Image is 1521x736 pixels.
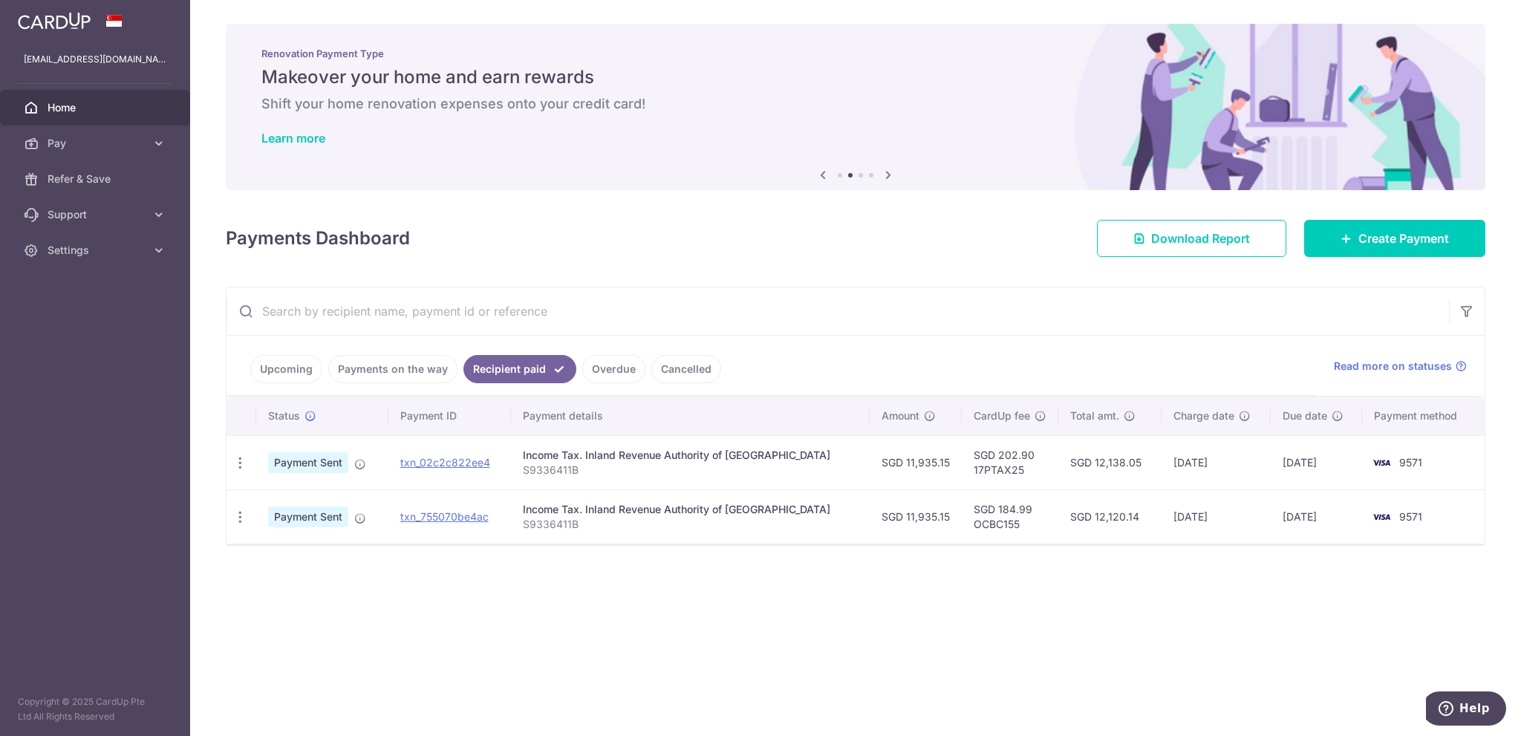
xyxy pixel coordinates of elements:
[328,355,457,383] a: Payments on the way
[250,355,322,383] a: Upcoming
[651,355,721,383] a: Cancelled
[400,456,490,469] a: txn_02c2c822ee4
[261,95,1450,113] h6: Shift your home renovation expenses onto your credit card!
[974,408,1030,423] span: CardUp fee
[1283,408,1327,423] span: Due date
[1271,435,1362,489] td: [DATE]
[1399,510,1422,523] span: 9571
[1058,435,1162,489] td: SGD 12,138.05
[1362,397,1485,435] th: Payment method
[463,355,576,383] a: Recipient paid
[1162,435,1271,489] td: [DATE]
[48,136,146,151] span: Pay
[1304,220,1485,257] a: Create Payment
[523,463,858,478] p: S9336411B
[227,287,1449,335] input: Search by recipient name, payment id or reference
[48,100,146,115] span: Home
[226,24,1485,190] img: Renovation banner
[523,517,858,532] p: S9336411B
[1162,489,1271,544] td: [DATE]
[48,207,146,222] span: Support
[48,243,146,258] span: Settings
[261,131,325,146] a: Learn more
[268,452,348,473] span: Payment Sent
[261,48,1450,59] p: Renovation Payment Type
[18,12,91,30] img: CardUp
[48,172,146,186] span: Refer & Save
[388,397,512,435] th: Payment ID
[882,408,919,423] span: Amount
[1367,454,1396,472] img: Bank Card
[1097,220,1286,257] a: Download Report
[400,510,489,523] a: txn_755070be4ac
[962,489,1058,544] td: SGD 184.99 OCBC155
[1058,489,1162,544] td: SGD 12,120.14
[1334,359,1452,374] span: Read more on statuses
[523,448,858,463] div: Income Tax. Inland Revenue Authority of [GEOGRAPHIC_DATA]
[582,355,645,383] a: Overdue
[1173,408,1234,423] span: Charge date
[511,397,870,435] th: Payment details
[1358,229,1449,247] span: Create Payment
[1334,359,1467,374] a: Read more on statuses
[1399,456,1422,469] span: 9571
[261,65,1450,89] h5: Makeover your home and earn rewards
[1426,691,1506,729] iframe: Opens a widget where you can find more information
[24,52,166,67] p: [EMAIL_ADDRESS][DOMAIN_NAME]
[1271,489,1362,544] td: [DATE]
[870,489,962,544] td: SGD 11,935.15
[1151,229,1250,247] span: Download Report
[962,435,1058,489] td: SGD 202.90 17PTAX25
[268,408,300,423] span: Status
[523,502,858,517] div: Income Tax. Inland Revenue Authority of [GEOGRAPHIC_DATA]
[1367,508,1396,526] img: Bank Card
[870,435,962,489] td: SGD 11,935.15
[226,225,410,252] h4: Payments Dashboard
[268,507,348,527] span: Payment Sent
[1070,408,1119,423] span: Total amt.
